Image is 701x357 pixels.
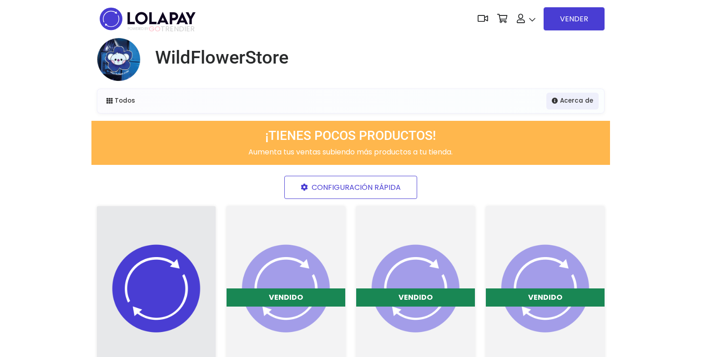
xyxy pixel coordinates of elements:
a: Acerca de [546,93,599,109]
p: Aumenta tus ventas subiendo más productos a tu tienda. [97,147,605,158]
a: Todos [101,93,141,109]
h3: ¡TIENES POCOS PRODUCTOS! [97,128,605,144]
div: VENDIDO [486,288,605,307]
span: POWERED BY [128,26,149,31]
a: CONFIGURACIÓN RÁPIDA [284,176,417,199]
div: VENDIDO [227,288,345,307]
a: VENDER [544,7,605,30]
h1: WildFlowerStore [155,47,288,69]
span: TRENDIER [128,25,195,33]
div: VENDIDO [356,288,475,307]
span: GO [149,24,161,34]
img: logo [97,5,198,33]
a: WildFlowerStore [148,47,288,69]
